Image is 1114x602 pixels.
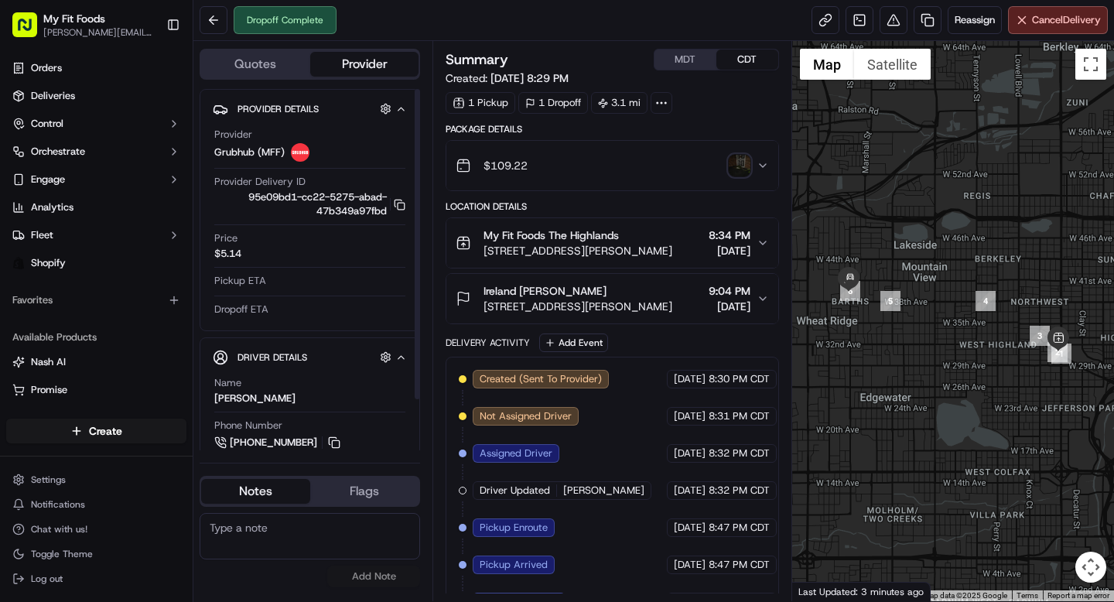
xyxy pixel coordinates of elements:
[31,228,53,242] span: Fleet
[31,548,93,560] span: Toggle Theme
[446,53,508,67] h3: Summary
[446,70,569,86] span: Created:
[6,251,186,275] a: Shopify
[1075,552,1106,583] button: Map camera controls
[6,494,186,515] button: Notifications
[214,303,268,316] span: Dropoff ETA
[716,50,778,70] button: CDT
[480,372,602,386] span: Created (Sent To Provider)
[214,175,306,189] span: Provider Delivery ID
[1075,49,1106,80] button: Toggle fullscreen view
[792,582,931,601] div: Last Updated: 3 minutes ago
[31,256,66,270] span: Shopify
[1047,342,1068,362] div: 2
[709,243,750,258] span: [DATE]
[484,227,619,243] span: My Fit Foods The Highlands
[446,123,778,135] div: Package Details
[484,158,528,173] span: $109.22
[6,223,186,248] button: Fleet
[976,291,996,311] div: 4
[31,61,62,75] span: Orders
[729,155,750,176] img: photo_proof_of_delivery image
[948,6,1002,34] button: Reassign
[89,423,122,439] span: Create
[539,333,608,352] button: Add Event
[6,543,186,565] button: Toggle Theme
[1030,326,1050,346] div: 3
[480,521,548,535] span: Pickup Enroute
[674,558,706,572] span: [DATE]
[796,581,847,601] a: Open this area in Google Maps (opens a new window)
[446,218,777,268] button: My Fit Foods The Highlands[STREET_ADDRESS][PERSON_NAME]8:34 PM[DATE]
[31,173,65,186] span: Engage
[480,558,548,572] span: Pickup Arrived
[6,469,186,491] button: Settings
[854,49,931,80] button: Show satellite imagery
[31,498,85,511] span: Notifications
[709,521,770,535] span: 8:47 PM CDT
[12,257,25,269] img: Shopify logo
[484,283,607,299] span: Ireland [PERSON_NAME]
[31,355,66,369] span: Nash AI
[446,92,515,114] div: 1 Pickup
[6,167,186,192] button: Engage
[214,247,241,261] span: $5.14
[310,52,419,77] button: Provider
[674,484,706,498] span: [DATE]
[484,299,672,314] span: [STREET_ADDRESS][PERSON_NAME]
[201,52,310,77] button: Quotes
[1017,591,1038,600] a: Terms (opens in new tab)
[6,325,186,350] div: Available Products
[43,11,105,26] span: My Fit Foods
[6,6,160,43] button: My Fit Foods[PERSON_NAME][EMAIL_ADDRESS][DOMAIN_NAME]
[12,355,180,369] a: Nash AI
[214,434,343,451] a: [PHONE_NUMBER]
[923,591,1007,600] span: Map data ©2025 Google
[230,436,317,450] span: [PHONE_NUMBER]
[43,26,154,39] button: [PERSON_NAME][EMAIL_ADDRESS][DOMAIN_NAME]
[310,479,419,504] button: Flags
[6,195,186,220] a: Analytics
[490,71,569,85] span: [DATE] 8:29 PM
[709,409,770,423] span: 8:31 PM CDT
[214,190,405,218] button: 95e09bd1-cc22-5275-abad-47b349a97fbd
[31,200,73,214] span: Analytics
[214,231,237,245] span: Price
[31,383,67,397] span: Promise
[480,446,552,460] span: Assigned Driver
[446,141,777,190] button: $109.22photo_proof_of_delivery image
[518,92,588,114] div: 1 Dropoff
[214,128,252,142] span: Provider
[6,378,186,402] button: Promise
[31,573,63,585] span: Log out
[1051,344,1071,364] div: 1
[709,299,750,314] span: [DATE]
[214,376,241,390] span: Name
[201,479,310,504] button: Notes
[480,484,550,498] span: Driver Updated
[6,139,186,164] button: Orchestrate
[6,350,186,375] button: Nash AI
[674,446,706,460] span: [DATE]
[480,409,572,423] span: Not Assigned Driver
[31,89,75,103] span: Deliveries
[709,372,770,386] span: 8:30 PM CDT
[1047,591,1109,600] a: Report a map error
[955,13,995,27] span: Reassign
[214,145,285,159] span: Grubhub (MFF)
[674,521,706,535] span: [DATE]
[563,484,644,498] span: [PERSON_NAME]
[6,84,186,108] a: Deliveries
[291,143,309,162] img: 5e692f75ce7d37001a5d71f1
[591,92,648,114] div: 3.1 mi
[674,372,706,386] span: [DATE]
[709,227,750,243] span: 8:34 PM
[446,200,778,213] div: Location Details
[709,446,770,460] span: 8:32 PM CDT
[6,111,186,136] button: Control
[709,283,750,299] span: 9:04 PM
[31,145,85,159] span: Orchestrate
[6,568,186,590] button: Log out
[654,50,716,70] button: MDT
[1032,13,1101,27] span: Cancel Delivery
